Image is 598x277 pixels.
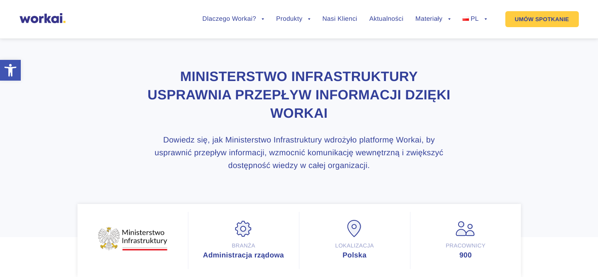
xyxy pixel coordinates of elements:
a: Dlaczego Workai? [203,16,264,22]
div: Branża [197,242,291,249]
img: Lokalizacja [345,220,365,238]
img: Pracownicy [456,220,476,238]
a: Aktualności [369,16,403,22]
div: Pracownicy [419,242,513,249]
a: UMÓW SPOTKANIE [505,11,579,27]
h3: Dowiedz się, jak Ministerstwo Infrastruktury wdrożyło platformę Workai, by usprawnić przepływ inf... [144,134,454,172]
span: PL [471,16,479,22]
div: 900 [419,251,513,259]
img: Branża [234,220,254,238]
div: Lokalizacja [308,242,402,249]
a: Produkty [276,16,310,22]
a: Materiały [415,16,451,22]
a: PL [463,16,487,22]
h1: Ministerstwo Infrastruktury usprawnia przepływ informacji dzięki Workai [144,68,454,123]
div: Polska [308,251,402,259]
div: Administracja rządowa [197,251,291,259]
a: Nasi Klienci [322,16,357,22]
